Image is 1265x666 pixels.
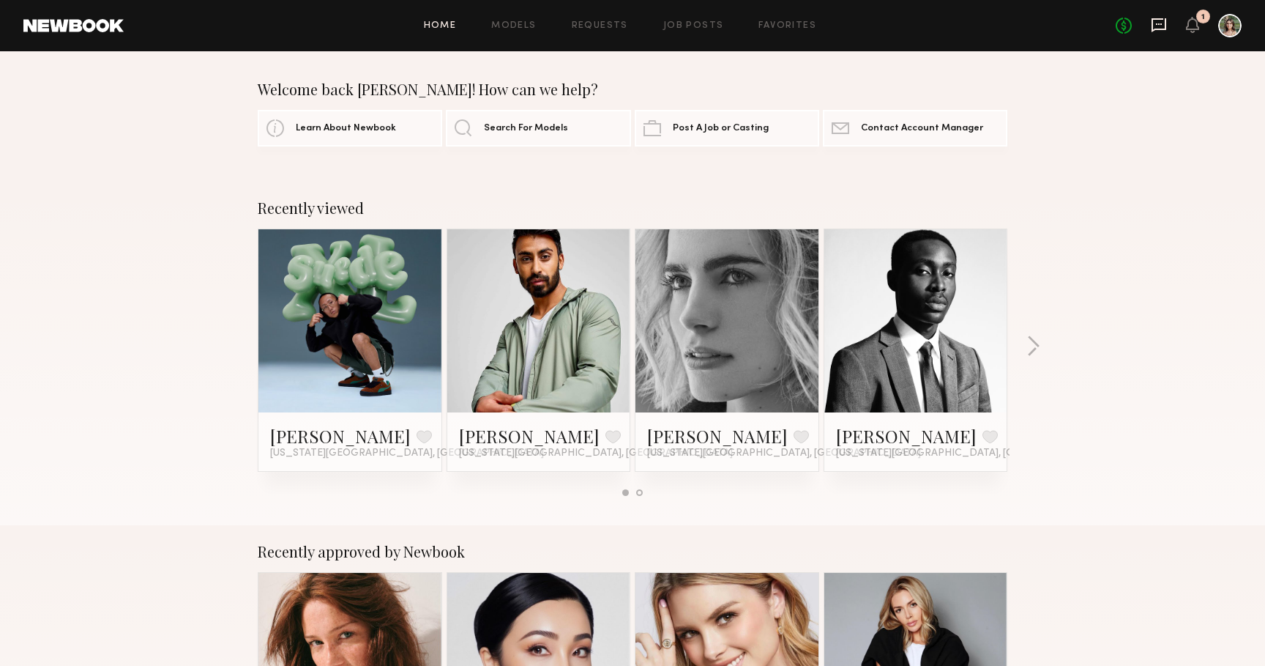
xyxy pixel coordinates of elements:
[663,21,724,31] a: Job Posts
[446,110,630,147] a: Search For Models
[270,448,544,459] span: [US_STATE][GEOGRAPHIC_DATA], [GEOGRAPHIC_DATA]
[424,21,457,31] a: Home
[673,124,769,133] span: Post A Job or Casting
[1201,13,1205,21] div: 1
[635,110,819,147] a: Post A Job or Casting
[459,448,733,459] span: [US_STATE][GEOGRAPHIC_DATA], [GEOGRAPHIC_DATA]
[258,81,1007,98] div: Welcome back [PERSON_NAME]! How can we help?
[459,424,600,448] a: [PERSON_NAME]
[491,21,536,31] a: Models
[572,21,628,31] a: Requests
[647,448,921,459] span: [US_STATE][GEOGRAPHIC_DATA], [GEOGRAPHIC_DATA]
[836,424,977,448] a: [PERSON_NAME]
[270,424,411,448] a: [PERSON_NAME]
[484,124,568,133] span: Search For Models
[258,199,1007,217] div: Recently viewed
[758,21,816,31] a: Favorites
[258,543,1007,560] div: Recently approved by Newbook
[836,448,1110,459] span: [US_STATE][GEOGRAPHIC_DATA], [GEOGRAPHIC_DATA]
[823,110,1007,147] a: Contact Account Manager
[647,424,788,448] a: [PERSON_NAME]
[296,124,396,133] span: Learn About Newbook
[258,110,442,147] a: Learn About Newbook
[861,124,983,133] span: Contact Account Manager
